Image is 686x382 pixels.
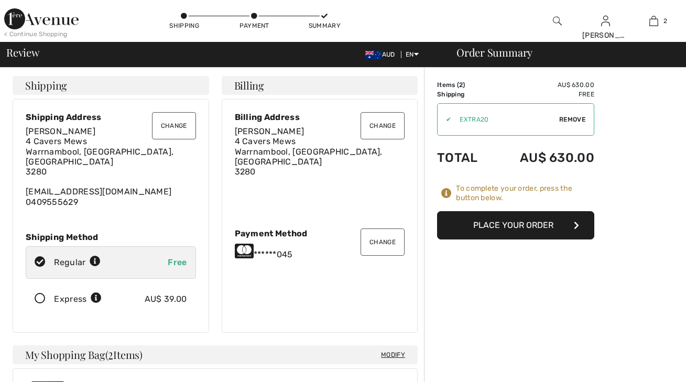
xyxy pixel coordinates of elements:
[365,51,399,58] span: AUD
[553,15,562,27] img: search the website
[601,15,610,27] img: My Info
[437,211,594,239] button: Place Your Order
[13,345,418,364] h4: My Shopping Bag
[235,136,383,177] span: 4 Cavers Mews Warrnambool, [GEOGRAPHIC_DATA], [GEOGRAPHIC_DATA] 3280
[108,347,113,361] span: 2
[26,232,196,242] div: Shipping Method
[406,51,419,58] span: EN
[6,47,39,58] span: Review
[493,90,594,99] td: Free
[105,347,143,362] span: ( Items)
[235,228,405,238] div: Payment Method
[663,16,667,26] span: 2
[456,184,594,203] div: To complete your order, press the button below.
[437,140,493,176] td: Total
[238,21,270,30] div: Payment
[152,112,196,139] button: Change
[437,80,493,90] td: Items ( )
[309,21,340,30] div: Summary
[145,293,187,305] div: AU$ 39.00
[235,126,304,136] span: [PERSON_NAME]
[438,115,451,124] div: ✔
[582,30,629,41] div: [PERSON_NAME]
[459,81,463,89] span: 2
[381,350,405,360] span: Modify
[601,16,610,26] a: Sign In
[234,80,264,91] span: Billing
[361,228,405,256] button: Change
[54,256,101,269] div: Regular
[169,21,200,30] div: Shipping
[559,115,585,124] span: Remove
[26,136,173,177] span: 4 Cavers Mews Warrnambool, [GEOGRAPHIC_DATA], [GEOGRAPHIC_DATA] 3280
[168,257,187,267] span: Free
[26,126,95,136] span: [PERSON_NAME]
[4,8,79,29] img: 1ère Avenue
[493,80,594,90] td: AU$ 630.00
[4,29,68,39] div: < Continue Shopping
[235,112,405,122] div: Billing Address
[54,293,102,305] div: Express
[444,47,680,58] div: Order Summary
[365,51,382,59] img: Australian Dollar
[649,15,658,27] img: My Bag
[437,90,493,99] td: Shipping
[451,104,559,135] input: Promo code
[25,80,67,91] span: Shipping
[361,112,405,139] button: Change
[493,140,594,176] td: AU$ 630.00
[26,126,196,207] div: [EMAIL_ADDRESS][DOMAIN_NAME] 0409555629
[630,15,677,27] a: 2
[26,112,196,122] div: Shipping Address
